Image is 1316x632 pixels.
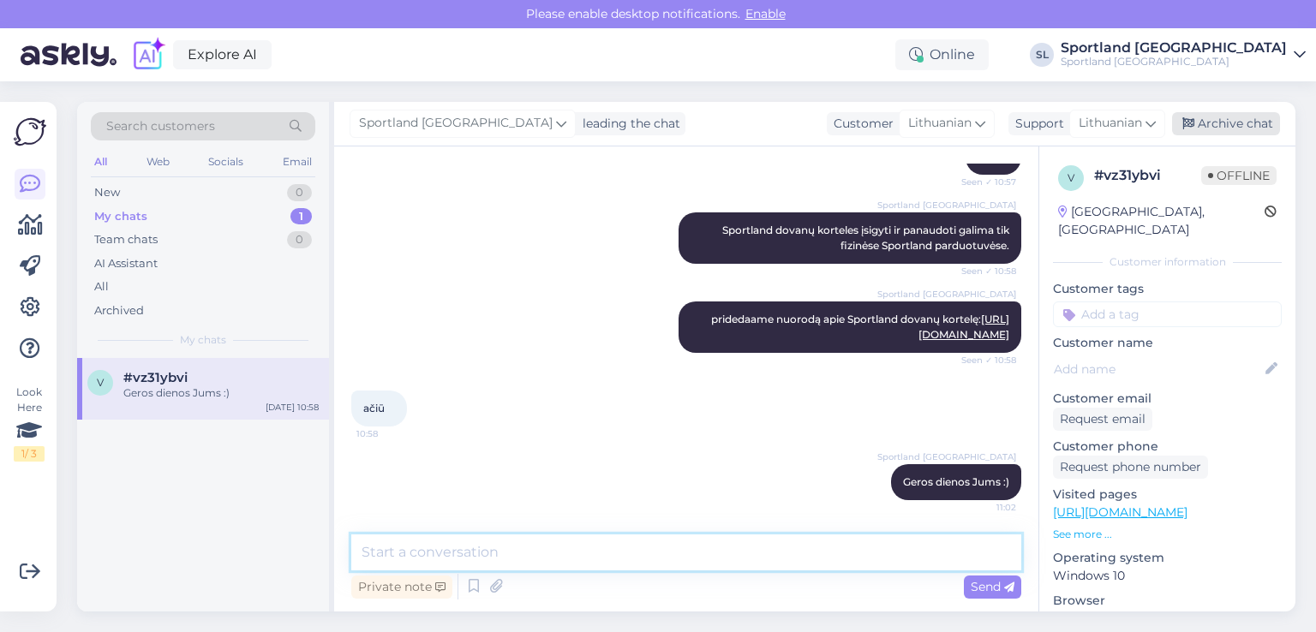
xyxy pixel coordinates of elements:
p: Chrome [TECHNICAL_ID] [1053,610,1282,628]
p: Windows 10 [1053,567,1282,585]
div: Support [1008,115,1064,133]
span: Sportland [GEOGRAPHIC_DATA] [877,199,1016,212]
div: [GEOGRAPHIC_DATA], [GEOGRAPHIC_DATA] [1058,203,1265,239]
a: [URL][DOMAIN_NAME] [1053,504,1187,520]
div: Sportland [GEOGRAPHIC_DATA] [1061,55,1287,69]
div: Web [143,151,173,173]
div: Request email [1053,408,1152,431]
span: Sportland dovanų korteles įsigyti ir panaudoti galima tik fizinėse Sportland parduotuvėse. [722,224,1012,252]
span: 10:58 [356,427,421,440]
div: 1 [290,208,312,225]
span: Sportland [GEOGRAPHIC_DATA] [359,114,553,133]
div: [DATE] 10:58 [266,401,319,414]
span: Sportland [GEOGRAPHIC_DATA] [877,288,1016,301]
span: Seen ✓ 10:58 [952,354,1016,367]
span: #vz31ybvi [123,370,188,385]
div: Look Here [14,385,45,462]
div: AI Assistant [94,255,158,272]
div: 0 [287,184,312,201]
span: Search customers [106,117,215,135]
span: Sportland [GEOGRAPHIC_DATA] [877,450,1016,463]
span: Seen ✓ 10:58 [952,265,1016,277]
span: v [97,376,104,389]
p: Customer tags [1053,280,1282,298]
div: Email [279,151,315,173]
div: Archive chat [1172,112,1280,135]
div: Archived [94,302,144,319]
span: 11:02 [952,501,1016,514]
div: # vz31ybvi [1094,165,1201,186]
span: v [1068,171,1074,184]
p: See more ... [1053,527,1282,542]
span: Lithuanian [908,114,972,133]
div: All [91,151,111,173]
div: All [94,278,109,295]
div: Sportland [GEOGRAPHIC_DATA] [1061,41,1287,55]
p: Customer phone [1053,438,1282,456]
div: leading the chat [576,115,680,133]
span: ačiū [363,402,385,414]
span: Seen ✓ 10:57 [952,176,1016,188]
span: pridedaame nuorodą apie Sportland dovanų kortelę: [711,313,1009,341]
span: Send [971,579,1014,594]
p: Customer email [1053,390,1282,408]
span: Enable [740,6,791,21]
img: explore-ai [130,37,166,73]
div: Geros dienos Jums :) [123,385,319,401]
img: Askly Logo [14,116,46,148]
div: 1 / 3 [14,446,45,462]
div: Socials [205,151,247,173]
a: Explore AI [173,40,272,69]
input: Add a tag [1053,301,1282,327]
p: Customer name [1053,334,1282,352]
p: Operating system [1053,549,1282,567]
div: Customer [827,115,894,133]
p: Visited pages [1053,486,1282,504]
div: Request phone number [1053,456,1208,479]
p: Browser [1053,592,1282,610]
div: Private note [351,575,452,599]
span: Offline [1201,166,1277,185]
div: Online [895,39,989,70]
span: Geros dienos Jums :) [903,475,1009,488]
div: 0 [287,231,312,248]
a: Sportland [GEOGRAPHIC_DATA]Sportland [GEOGRAPHIC_DATA] [1061,41,1306,69]
input: Add name [1054,360,1262,379]
div: My chats [94,208,147,225]
span: My chats [180,332,226,348]
div: Customer information [1053,254,1282,270]
span: Lithuanian [1079,114,1142,133]
div: Team chats [94,231,158,248]
div: New [94,184,120,201]
div: SL [1030,43,1054,67]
